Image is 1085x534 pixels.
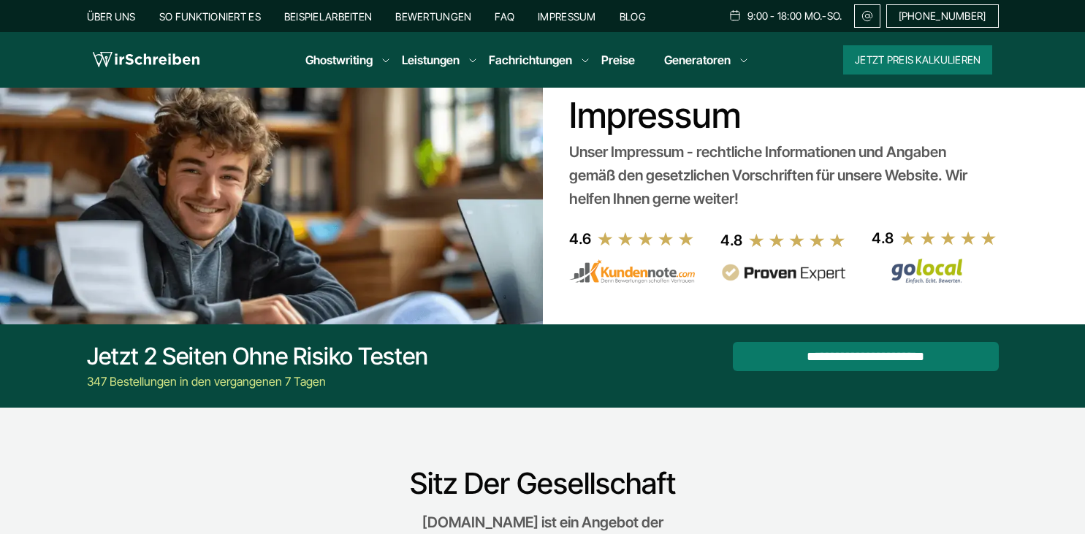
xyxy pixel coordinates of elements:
[569,259,695,284] img: kundennote
[861,10,874,22] img: Email
[569,95,992,136] h1: Impressum
[87,373,428,390] div: 347 Bestellungen in den vergangenen 7 Tagen
[495,10,514,23] a: FAQ
[246,511,839,534] p: [DOMAIN_NAME] ist ein Angebot der
[728,9,742,21] img: Schedule
[620,10,646,23] a: Blog
[538,10,596,23] a: Impressum
[899,10,986,22] span: [PHONE_NUMBER]
[87,466,999,501] h2: Sitz Der Gesellschaft
[489,51,572,69] a: Fachrichtungen
[601,53,635,67] a: Preise
[87,10,136,23] a: Über uns
[899,230,997,246] img: stars
[87,342,428,371] div: Jetzt 2 Seiten ohne Risiko testen
[159,10,261,23] a: So funktioniert es
[872,258,997,284] img: Wirschreiben Bewertungen
[748,232,846,248] img: stars
[395,10,471,23] a: Bewertungen
[872,226,894,250] div: 4.8
[93,49,199,71] img: logo wirschreiben
[886,4,999,28] a: [PHONE_NUMBER]
[720,264,846,282] img: provenexpert reviews
[747,10,842,22] span: 9:00 - 18:00 Mo.-So.
[597,231,695,247] img: stars
[305,51,373,69] a: Ghostwriting
[569,140,992,210] div: Unser Impressum - rechtliche Informationen und Angaben gemäß den gesetzlichen Vorschriften für un...
[402,51,460,69] a: Leistungen
[664,51,731,69] a: Generatoren
[569,227,591,251] div: 4.6
[284,10,372,23] a: Beispielarbeiten
[720,229,742,252] div: 4.8
[843,45,992,75] button: Jetzt Preis kalkulieren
